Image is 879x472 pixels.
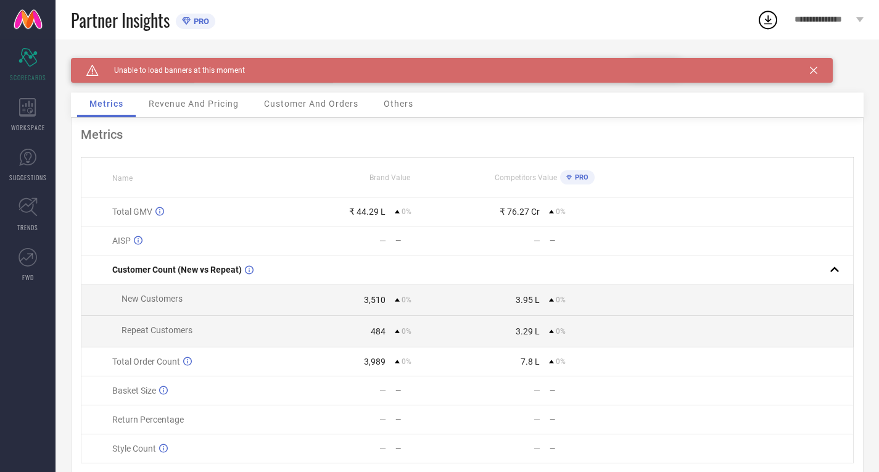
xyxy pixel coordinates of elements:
[122,294,183,304] span: New Customers
[349,207,386,217] div: ₹ 44.29 L
[556,327,566,336] span: 0%
[364,295,386,305] div: 3,510
[379,444,386,453] div: —
[534,415,540,424] div: —
[112,357,180,366] span: Total Order Count
[99,66,245,75] span: Unable to load banners at this moment
[534,236,540,246] div: —
[379,415,386,424] div: —
[122,325,192,335] span: Repeat Customers
[71,7,170,33] span: Partner Insights
[500,207,540,217] div: ₹ 76.27 Cr
[550,415,621,424] div: —
[81,127,854,142] div: Metrics
[17,223,38,232] span: TRENDS
[379,386,386,395] div: —
[550,236,621,245] div: —
[402,207,411,216] span: 0%
[89,99,123,109] span: Metrics
[71,58,194,67] div: Brand
[572,173,588,181] span: PRO
[395,386,467,395] div: —
[22,273,34,282] span: FWD
[264,99,358,109] span: Customer And Orders
[534,386,540,395] div: —
[521,357,540,366] div: 7.8 L
[395,444,467,453] div: —
[112,207,152,217] span: Total GMV
[371,326,386,336] div: 484
[550,386,621,395] div: —
[550,444,621,453] div: —
[112,236,131,246] span: AISP
[379,236,386,246] div: —
[534,444,540,453] div: —
[112,265,242,275] span: Customer Count (New vs Repeat)
[516,295,540,305] div: 3.95 L
[112,444,156,453] span: Style Count
[191,17,209,26] span: PRO
[395,415,467,424] div: —
[757,9,779,31] div: Open download list
[395,236,467,245] div: —
[516,326,540,336] div: 3.29 L
[556,207,566,216] span: 0%
[364,357,386,366] div: 3,989
[112,386,156,395] span: Basket Size
[384,99,413,109] span: Others
[402,357,411,366] span: 0%
[149,99,239,109] span: Revenue And Pricing
[402,327,411,336] span: 0%
[495,173,557,182] span: Competitors Value
[369,173,410,182] span: Brand Value
[556,357,566,366] span: 0%
[112,174,133,183] span: Name
[556,296,566,304] span: 0%
[9,173,47,182] span: SUGGESTIONS
[112,415,184,424] span: Return Percentage
[10,73,46,82] span: SCORECARDS
[11,123,45,132] span: WORKSPACE
[402,296,411,304] span: 0%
